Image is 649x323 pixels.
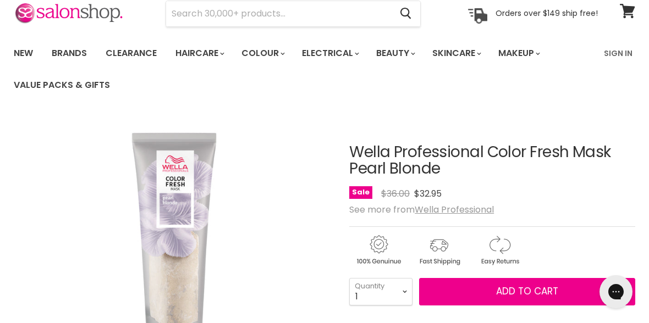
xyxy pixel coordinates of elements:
[349,278,413,305] select: Quantity
[5,37,597,101] ul: Main menu
[167,42,231,65] a: Haircare
[97,42,165,65] a: Clearance
[349,144,635,178] h1: Wella Professional Color Fresh Mask Pearl Blonde
[5,42,41,65] a: New
[391,1,420,26] button: Search
[349,186,372,199] span: Sale
[349,233,408,267] img: genuine.gif
[5,74,118,97] a: Value Packs & Gifts
[490,42,547,65] a: Makeup
[368,42,422,65] a: Beauty
[166,1,391,26] input: Search
[424,42,488,65] a: Skincare
[233,42,291,65] a: Colour
[496,8,598,18] p: Orders over $149 ship free!
[410,233,468,267] img: shipping.gif
[419,278,635,305] button: Add to cart
[470,233,529,267] img: returns.gif
[294,42,366,65] a: Electrical
[166,1,421,27] form: Product
[597,42,639,65] a: Sign In
[349,203,494,216] span: See more from
[415,203,494,216] a: Wella Professional
[43,42,95,65] a: Brands
[414,187,442,200] span: $32.95
[381,187,410,200] span: $36.00
[496,285,558,298] span: Add to cart
[594,271,638,312] iframe: Gorgias live chat messenger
